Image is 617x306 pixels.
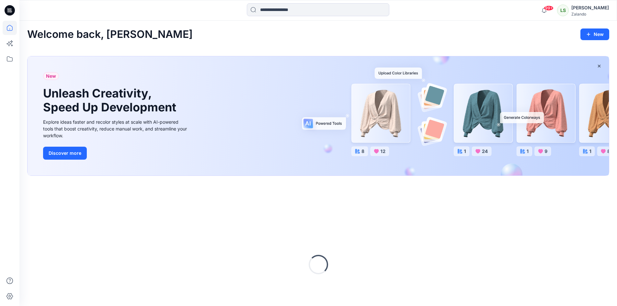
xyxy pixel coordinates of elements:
[27,28,193,40] h2: Welcome back, [PERSON_NAME]
[544,6,554,11] span: 99+
[571,4,609,12] div: [PERSON_NAME]
[43,119,189,139] div: Explore ideas faster and recolor styles at scale with AI-powered tools that boost creativity, red...
[580,28,609,40] button: New
[571,12,609,17] div: Zalando
[46,72,56,80] span: New
[43,147,87,160] button: Discover more
[557,5,569,16] div: LS
[43,147,189,160] a: Discover more
[43,86,179,114] h1: Unleash Creativity, Speed Up Development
